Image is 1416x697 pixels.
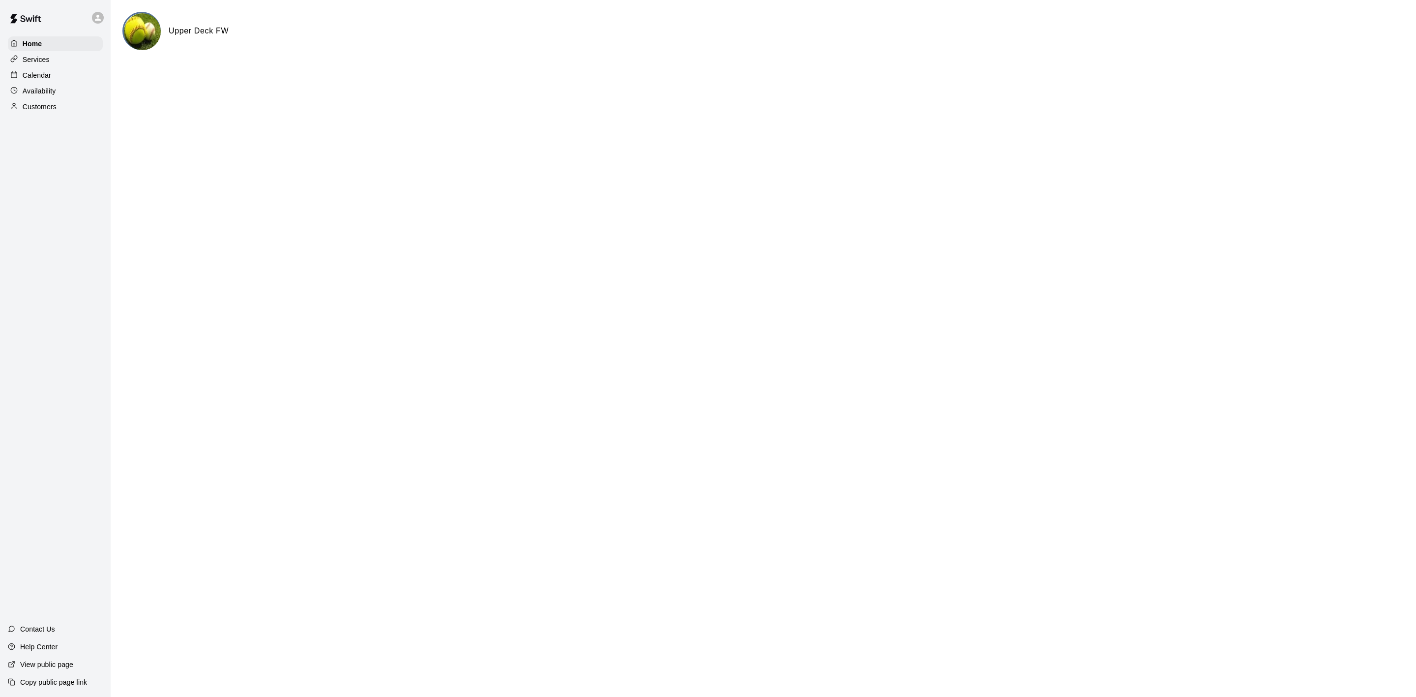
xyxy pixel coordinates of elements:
[23,55,50,64] p: Services
[23,70,51,80] p: Calendar
[23,102,57,112] p: Customers
[20,624,55,634] p: Contact Us
[169,25,229,37] h6: Upper Deck FW
[20,660,73,669] p: View public page
[23,39,42,49] p: Home
[124,13,161,50] img: Upper Deck FW logo
[20,677,87,687] p: Copy public page link
[8,36,103,51] a: Home
[8,99,103,114] a: Customers
[8,52,103,67] a: Services
[8,68,103,83] a: Calendar
[23,86,56,96] p: Availability
[8,84,103,98] a: Availability
[20,642,58,652] p: Help Center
